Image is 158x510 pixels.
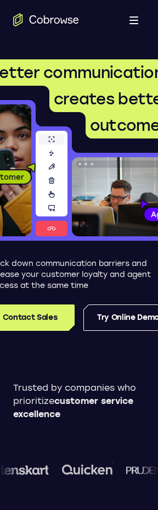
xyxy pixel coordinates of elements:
[13,396,133,419] span: customer service excellence
[36,131,67,236] img: A series of tools used in co-browsing sessions
[61,461,112,478] img: quicken
[13,13,79,26] a: Go to the home page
